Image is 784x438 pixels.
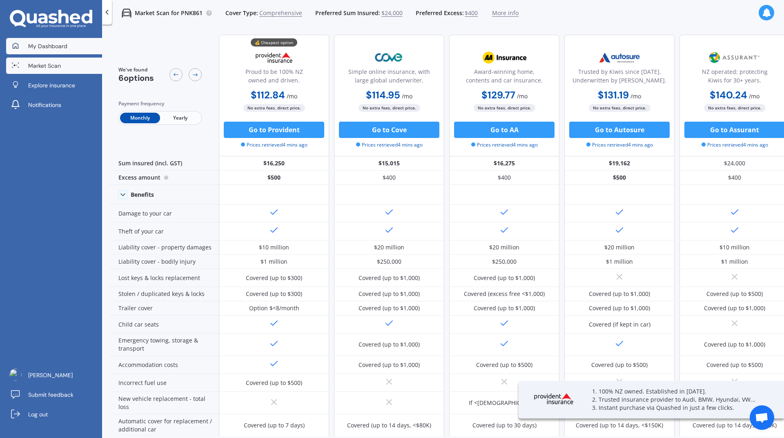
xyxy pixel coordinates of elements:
[6,38,102,54] a: My Dashboard
[750,405,774,430] a: Open chat
[28,42,67,50] span: My Dashboard
[28,371,73,379] span: [PERSON_NAME]
[28,62,61,70] span: Market Scan
[28,410,48,418] span: Log out
[6,58,102,74] a: Market Scan
[6,406,102,422] a: Log out
[6,387,102,403] a: Submit feedback
[6,367,102,383] a: [PERSON_NAME]
[6,97,102,113] a: Notifications
[9,369,22,381] img: 1531185960354
[28,391,73,399] span: Submit feedback
[6,77,102,93] a: Explore insurance
[28,81,75,89] span: Explore insurance
[28,101,61,109] span: Notifications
